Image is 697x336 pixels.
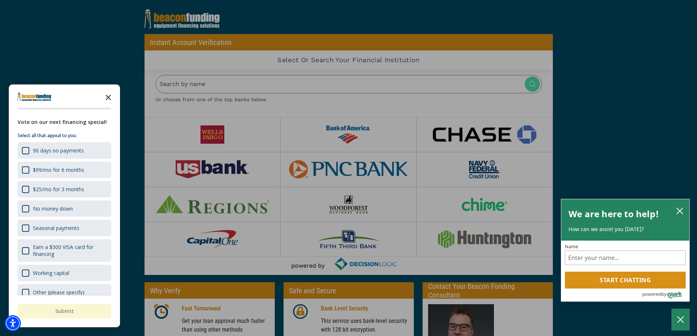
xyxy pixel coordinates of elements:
[569,226,682,233] p: How can we assist you [DATE]?
[33,224,79,231] div: Seasonal payments
[5,315,21,331] div: Accessibility Menu
[565,244,686,249] label: Name
[33,243,107,257] div: Earn a $300 VISA card for financing
[18,304,111,318] button: Submit
[33,289,85,296] div: Other (please specify)
[18,132,111,139] p: Select all that appeal to you:
[18,284,111,301] div: Other (please specify)
[561,199,690,302] div: olark chatbox
[569,207,659,221] h2: We are here to help!
[18,118,111,126] div: Vote on our next financing special!
[642,290,661,299] span: powered
[33,269,69,276] div: Working capital
[9,84,120,327] div: Survey
[18,220,111,236] div: Seasonal payments
[18,265,111,281] div: Working capital
[18,142,111,159] div: 90 days no payments
[671,309,690,331] button: Close Chatbox
[18,181,111,197] div: $25/mo for 3 months
[33,186,84,193] div: $25/mo for 3 months
[101,90,116,104] button: Close the survey
[18,162,111,178] div: $99/mo for 6 months
[33,166,84,173] div: $99/mo for 6 months
[18,200,111,217] div: No money down
[674,205,686,216] button: close chatbox
[565,250,686,265] input: Name
[565,272,686,288] button: Start chatting
[642,289,689,301] a: Powered by Olark
[662,290,667,299] span: by
[33,205,73,212] div: No money down
[18,239,111,262] div: Earn a $300 VISA card for financing
[33,147,84,154] div: 90 days no payments
[18,93,52,101] img: Company logo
